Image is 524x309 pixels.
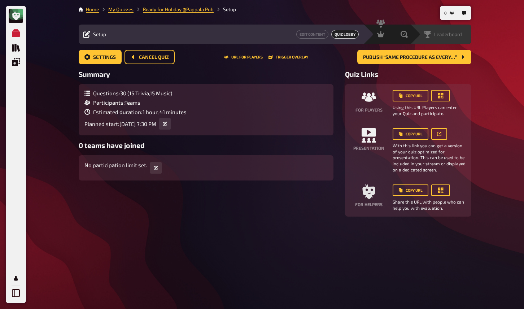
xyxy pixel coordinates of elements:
button: Cancel Quiz [125,50,175,64]
li: Ready for Holiday @Pappala Pub [134,6,214,13]
a: Edit Content [296,30,328,39]
small: Using this URL Players can enter your Quiz and participate. [393,104,466,117]
h4: For helpers [355,202,383,207]
button: URL for players [224,55,263,59]
button: Copy URL [393,184,428,196]
a: Home [86,6,99,12]
p: No participation limit set. [84,161,147,169]
li: My Quizzes [99,6,134,13]
li: Setup [214,6,236,13]
span: 0 [444,11,447,15]
h3: Quiz Links [345,70,471,78]
div: Questions : 30 ( 15 Trivia , 15 Music ) [84,90,187,96]
h3: 0 teams have joined [79,141,333,149]
a: Meine Quizze [9,26,23,40]
a: My Quizzes [108,6,134,12]
button: Trigger Overlay [268,55,308,59]
small: Share this URL with people who can help you with evaluation. [393,199,466,211]
span: Cancel Quiz [139,55,169,60]
div: Planned start : [DATE] 7:30 PM [84,118,187,130]
button: Copy URL [393,90,428,101]
a: Ready for Holiday @Pappala Pub [143,6,214,12]
span: Leaderboard [434,31,462,37]
span: Setup [93,31,106,37]
a: Einblendungen [9,55,23,69]
a: Settings [79,50,122,64]
h4: Presentation [353,145,384,151]
span: Quiz Lobby [331,30,359,39]
button: Copy URL [393,128,428,140]
a: Mein Konto [9,271,23,286]
a: Quiz Sammlung [9,40,23,55]
button: Publish “Same procedure as every…” [357,50,471,64]
h4: For players [355,107,383,112]
li: Home [86,6,99,13]
span: Participants : Teams [93,99,140,106]
small: With this link you can get a version of your quiz optimized for presentation. This can be used to... [393,143,466,173]
button: 0 [441,7,457,19]
span: Publish “Same procedure as every…” [363,55,457,60]
h3: Summary [79,70,333,78]
span: Settings [93,55,116,60]
span: Estimated duration : 1 hour, 41 minutes [93,109,187,115]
